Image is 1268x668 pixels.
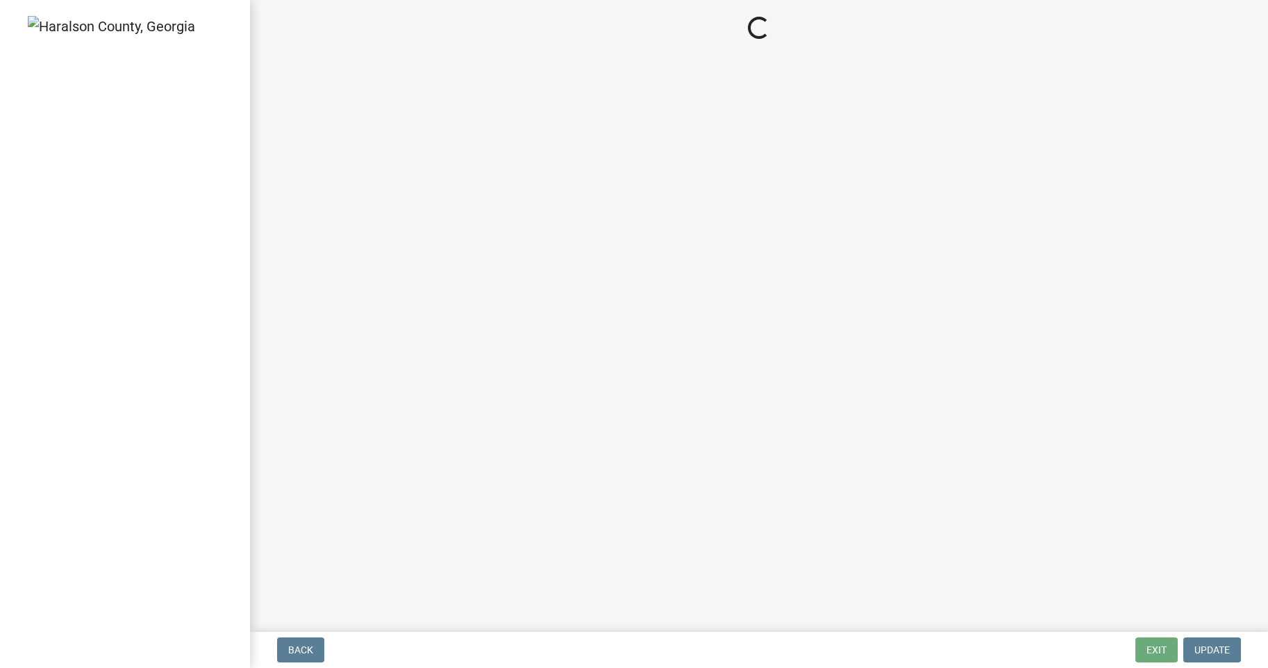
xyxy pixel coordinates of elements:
button: Back [277,637,324,662]
button: Exit [1135,637,1178,662]
img: Haralson County, Georgia [28,16,195,37]
button: Update [1183,637,1241,662]
span: Update [1194,644,1230,656]
span: Back [288,644,313,656]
